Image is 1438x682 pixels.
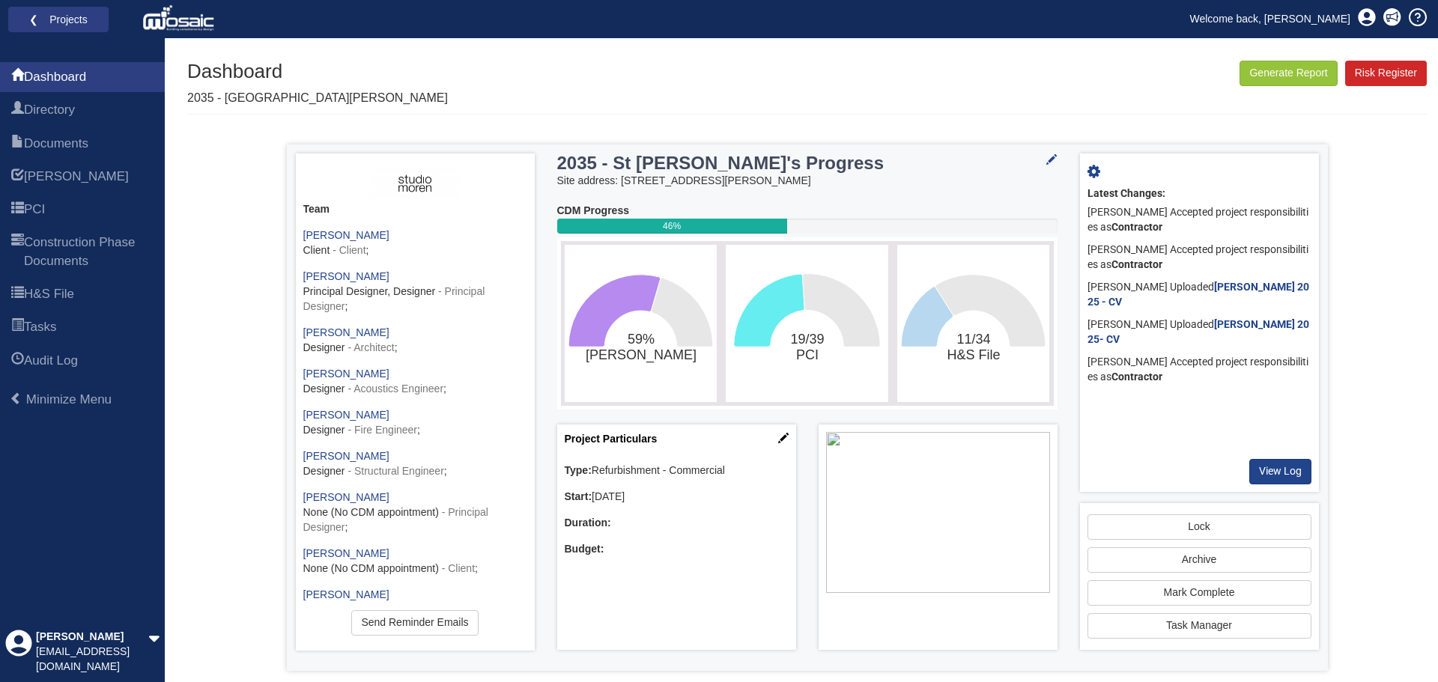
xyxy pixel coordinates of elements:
[565,463,789,478] div: Refurbishment - Commercial
[11,319,24,337] span: Tasks
[1087,281,1309,308] a: [PERSON_NAME] 2025 - CV
[11,69,24,87] span: Dashboard
[303,490,527,535] div: ;
[1111,221,1162,233] b: Contractor
[24,168,129,186] span: HARI
[24,201,45,219] span: PCI
[303,326,527,356] div: ;
[1087,186,1311,201] div: Latest Changes:
[585,332,696,363] text: 59%
[187,61,448,82] h1: Dashboard
[348,465,443,477] span: - Structural Engineer
[348,341,394,353] span: - Architect
[333,244,365,256] span: - Client
[568,249,713,398] svg: 59%​HARI
[1087,514,1311,540] a: Lock
[790,332,824,362] text: 19/39
[565,464,592,476] b: Type:
[303,228,527,258] div: ;
[303,449,527,479] div: ;
[1087,318,1309,345] a: [PERSON_NAME] 2025- CV
[24,234,154,270] span: Construction Phase Documents
[187,90,448,107] p: 2035 - [GEOGRAPHIC_DATA][PERSON_NAME]
[303,546,527,576] div: ;
[303,450,389,462] a: [PERSON_NAME]
[303,562,439,574] span: None (No CDM appointment)
[303,588,527,618] div: ;
[1087,314,1311,351] div: [PERSON_NAME] Uploaded
[565,490,592,502] b: Start:
[1345,61,1427,86] a: Risk Register
[303,465,345,477] span: Designer
[24,352,78,370] span: Audit Log
[557,219,787,234] div: 46%
[303,491,389,503] a: [PERSON_NAME]
[303,326,389,338] a: [PERSON_NAME]
[11,353,24,371] span: Audit Log
[1179,7,1362,30] a: Welcome back, [PERSON_NAME]
[901,249,1046,398] svg: 11/34​H&S File
[1087,276,1311,314] div: [PERSON_NAME] Uploaded
[303,383,345,395] span: Designer
[729,249,885,398] svg: 19/39​PCI
[303,409,389,421] a: [PERSON_NAME]
[303,368,389,380] a: [PERSON_NAME]
[1240,61,1337,86] button: Generate Report
[11,136,24,153] span: Documents
[303,424,345,436] span: Designer
[348,383,443,395] span: - Acoustics Engineer
[5,630,32,675] div: Profile
[1111,258,1162,270] b: Contractor
[303,408,527,438] div: ;
[36,630,148,645] div: [PERSON_NAME]
[1087,613,1311,639] a: Task Manager
[1087,201,1311,239] div: [PERSON_NAME] Accepted project responsibilities as
[796,347,819,362] tspan: PCI
[1087,239,1311,276] div: [PERSON_NAME] Accepted project responsibilities as
[303,506,439,518] span: None (No CDM appointment)
[10,392,22,405] span: Minimize Menu
[1087,547,1311,573] button: Archive
[348,424,417,436] span: - Fire Engineer
[585,347,696,363] tspan: [PERSON_NAME]
[565,490,789,505] div: [DATE]
[26,392,112,407] span: Minimize Menu
[947,347,1001,362] tspan: H&S File
[565,433,658,445] a: Project Particulars
[303,341,345,353] span: Designer
[11,102,24,120] span: Directory
[18,10,99,29] a: ❮ Projects
[11,286,24,304] span: H&S File
[557,204,1058,219] div: CDM Progress
[11,234,24,271] span: Construction Phase Documents
[24,318,56,336] span: Tasks
[303,270,527,314] div: ;
[303,547,389,559] a: [PERSON_NAME]
[36,645,148,675] div: [EMAIL_ADDRESS][DOMAIN_NAME]
[1111,371,1162,383] b: Contractor
[442,562,475,574] span: - Client
[24,101,75,119] span: Directory
[565,517,611,529] b: Duration:
[557,153,971,173] h3: 2035 - St [PERSON_NAME]'s Progress
[142,4,218,34] img: logo_white.png
[370,168,459,198] img: ASH3fIiKEy5lAAAAAElFTkSuQmCC
[303,229,389,241] a: [PERSON_NAME]
[1087,580,1311,606] a: Mark Complete
[24,68,86,86] span: Dashboard
[24,285,74,303] span: H&S File
[351,610,478,636] a: Send Reminder Emails
[303,367,527,397] div: ;
[11,201,24,219] span: PCI
[303,285,436,297] span: Principal Designer, Designer
[24,135,88,153] span: Documents
[557,174,1058,189] div: Site address: [STREET_ADDRESS][PERSON_NAME]
[1087,351,1311,389] div: [PERSON_NAME] Accepted project responsibilities as
[303,202,527,217] div: Team
[565,543,604,555] b: Budget:
[947,332,1001,362] text: 11/34
[819,424,1058,650] div: Project Location
[1249,459,1311,484] a: View Log
[303,244,330,256] span: Client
